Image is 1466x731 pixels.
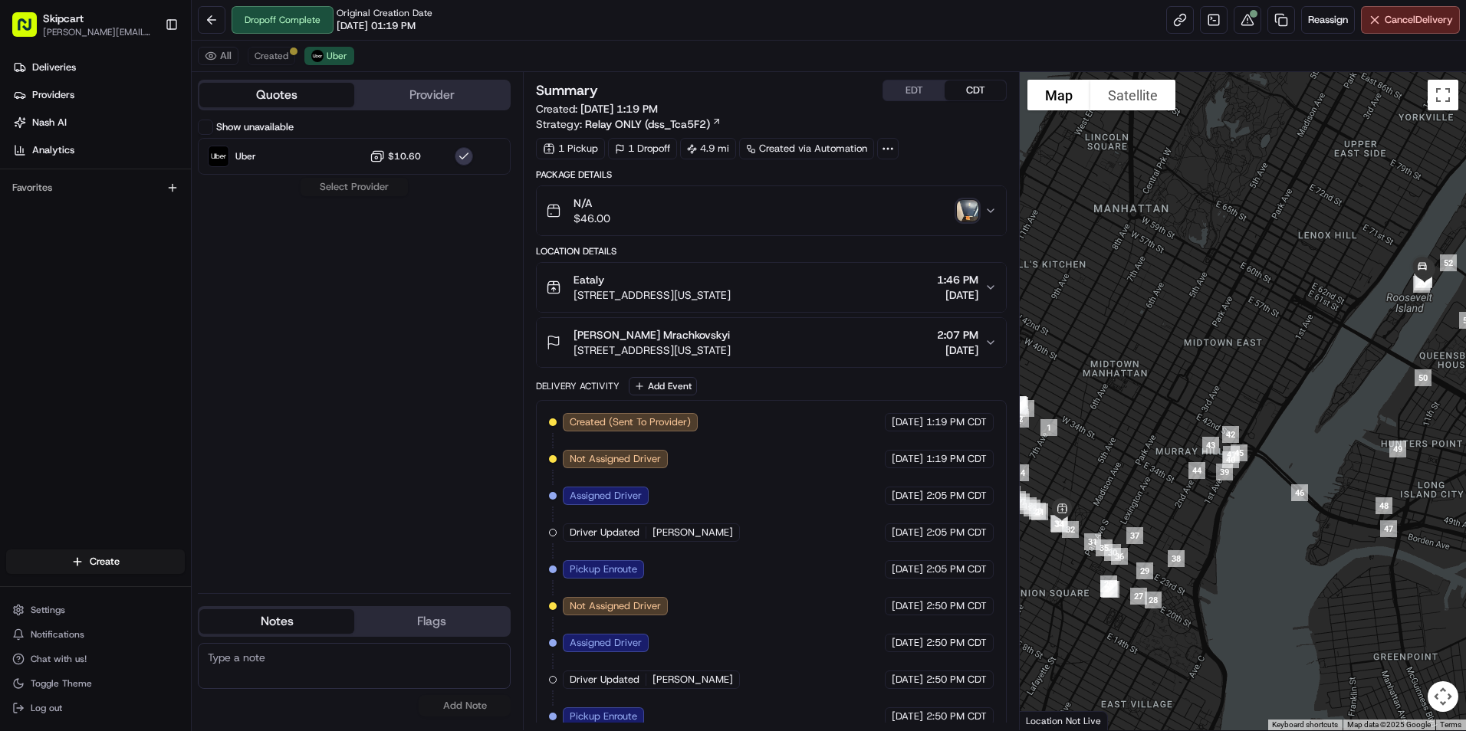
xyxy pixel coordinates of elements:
[537,186,1006,235] button: N/A$46.00photo_proof_of_delivery image
[6,138,191,162] a: Analytics
[1007,487,1036,516] div: 17
[1027,80,1090,110] button: Show street map
[1006,458,1035,487] div: 14
[536,116,721,132] div: Strategy:
[574,327,730,343] span: [PERSON_NAME] Mrachkovskyi
[31,628,84,641] span: Notifications
[926,636,987,650] span: 2:50 PM CDT
[536,380,620,392] div: Delivery Activity
[536,138,605,159] div: 1 Pickup
[337,19,416,33] span: [DATE] 01:19 PM
[6,83,191,107] a: Providers
[43,26,153,38] span: [PERSON_NAME][EMAIL_ADDRESS][PERSON_NAME][DOMAIN_NAME]
[739,138,874,159] a: Created via Automation
[892,526,923,539] span: [DATE]
[570,562,637,576] span: Pickup Enroute
[1034,413,1063,442] div: 1
[153,260,186,271] span: Pylon
[145,222,246,238] span: API Documentation
[536,84,598,97] h3: Summary
[574,195,610,211] span: N/A
[1139,585,1168,615] div: 28
[892,415,923,429] span: [DATE]
[90,555,120,569] span: Create
[1369,491,1399,520] div: 48
[32,61,76,74] span: Deliveries
[6,175,185,200] div: Favorites
[1408,267,1437,297] div: 56
[1440,720,1461,729] a: Terms (opens in new tab)
[1023,497,1052,526] div: 20
[198,47,238,65] button: All
[1434,248,1463,277] div: 52
[32,143,74,157] span: Analytics
[926,562,987,576] span: 2:05 PM CDT
[52,146,251,162] div: Start new chat
[1162,544,1191,573] div: 38
[1011,394,1040,423] div: 3
[32,88,74,102] span: Providers
[1078,527,1107,556] div: 31
[1385,13,1453,27] span: Cancel Delivery
[1124,582,1153,611] div: 27
[629,377,697,395] button: Add Event
[1056,515,1085,544] div: 32
[6,110,191,135] a: Nash AI
[6,6,159,43] button: Skipcart[PERSON_NAME][EMAIL_ADDRESS][PERSON_NAME][DOMAIN_NAME]
[52,162,194,174] div: We're available if you need us!
[1374,514,1403,543] div: 47
[570,599,661,613] span: Not Assigned Driver
[574,211,610,226] span: $46.00
[574,343,731,358] span: [STREET_ADDRESS][US_STATE]
[6,624,185,645] button: Notifications
[31,677,92,690] span: Toggle Theme
[6,648,185,670] button: Chat with us!
[209,146,228,166] img: Uber
[945,80,1006,100] button: CDT
[1090,80,1175,110] button: Show satellite imagery
[31,222,117,238] span: Knowledge Base
[1272,720,1338,730] button: Keyboard shortcuts
[926,673,987,687] span: 2:50 PM CDT
[1098,538,1127,567] div: 30
[1428,681,1458,712] button: Map camera controls
[570,636,642,650] span: Assigned Driver
[926,526,987,539] span: 2:05 PM CDT
[585,116,721,132] a: Relay ONLY (dss_Tca5F2)
[6,549,185,574] button: Create
[40,99,253,115] input: Clear
[304,47,354,65] button: Uber
[1210,457,1239,487] div: 39
[892,673,923,687] span: [DATE]
[6,697,185,719] button: Log out
[1017,493,1047,523] div: 19
[570,452,661,466] span: Not Assigned Driver
[1301,6,1355,34] button: Reassign
[1020,711,1108,730] div: Location Not Live
[199,83,354,107] button: Quotes
[570,415,691,429] span: Created (Sent To Provider)
[892,562,923,576] span: [DATE]
[261,151,279,169] button: Start new chat
[536,245,1007,257] div: Location Details
[1361,6,1460,34] button: CancelDelivery
[926,489,987,503] span: 2:05 PM CDT
[892,452,923,466] span: [DATE]
[15,15,46,46] img: Nash
[1024,710,1074,730] a: Open this area in Google Maps (opens a new window)
[937,287,978,303] span: [DATE]
[1196,431,1225,460] div: 43
[585,116,710,132] span: Relay ONLY (dss_Tca5F2)
[1095,575,1124,604] div: 25
[248,47,295,65] button: Created
[1216,420,1245,449] div: 42
[1408,363,1438,392] div: 50
[1224,438,1254,467] div: 45
[937,272,978,287] span: 1:46 PM
[31,653,87,665] span: Chat with us!
[15,61,279,86] p: Welcome 👋
[652,526,733,539] span: [PERSON_NAME]
[1407,270,1436,299] div: 53
[1383,434,1412,464] div: 49
[574,287,731,303] span: [STREET_ADDRESS][US_STATE]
